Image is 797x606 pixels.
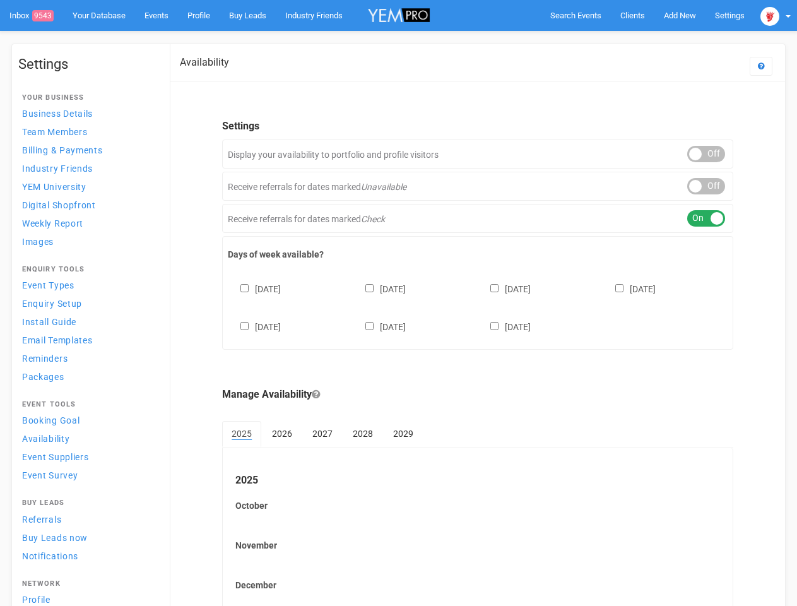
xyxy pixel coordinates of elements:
label: [DATE] [478,282,531,295]
a: Notifications [18,547,157,564]
label: [DATE] [353,282,406,295]
h1: Settings [18,57,157,72]
label: [DATE] [353,319,406,333]
span: Weekly Report [22,218,83,229]
a: 2026 [263,421,302,446]
a: Buy Leads now [18,529,157,546]
label: [DATE] [228,319,281,333]
input: [DATE] [365,322,374,330]
span: Digital Shopfront [22,200,96,210]
em: Check [361,214,385,224]
a: Weekly Report [18,215,157,232]
span: Clients [620,11,645,20]
a: Industry Friends [18,160,157,177]
input: [DATE] [490,284,499,292]
input: [DATE] [240,322,249,330]
span: Event Suppliers [22,452,89,462]
div: Receive referrals for dates marked [222,204,733,233]
span: Add New [664,11,696,20]
a: Event Suppliers [18,448,157,465]
span: Reminders [22,353,68,364]
a: Images [18,233,157,250]
span: Email Templates [22,335,93,345]
h4: Enquiry Tools [22,266,153,273]
a: 2025 [222,421,261,448]
label: November [235,539,720,552]
img: open-uri20250107-2-1pbi2ie [760,7,779,26]
label: December [235,579,720,591]
h2: Availability [180,57,229,68]
span: Business Details [22,109,93,119]
label: [DATE] [228,282,281,295]
span: Search Events [550,11,601,20]
span: Billing & Payments [22,145,103,155]
label: Days of week available? [228,248,728,261]
a: Email Templates [18,331,157,348]
span: Team Members [22,127,87,137]
input: [DATE] [615,284,623,292]
div: Display your availability to portfolio and profile visitors [222,140,733,169]
span: YEM University [22,182,86,192]
a: 2029 [384,421,423,446]
span: 9543 [32,10,54,21]
h4: Buy Leads [22,499,153,507]
a: Availability [18,430,157,447]
a: Event Survey [18,466,157,484]
span: Booking Goal [22,415,80,425]
div: Receive referrals for dates marked [222,172,733,201]
span: Packages [22,372,64,382]
span: Event Survey [22,470,78,480]
a: Enquiry Setup [18,295,157,312]
a: Team Members [18,123,157,140]
a: 2027 [303,421,342,446]
span: Install Guide [22,317,76,327]
a: Packages [18,368,157,385]
em: Unavailable [361,182,406,192]
a: Booking Goal [18,412,157,429]
label: [DATE] [478,319,531,333]
input: [DATE] [240,284,249,292]
span: Enquiry Setup [22,299,82,309]
legend: 2025 [235,473,720,488]
label: [DATE] [603,282,656,295]
h4: Your Business [22,94,153,102]
h4: Network [22,580,153,588]
a: Event Types [18,276,157,294]
span: Availability [22,434,69,444]
a: Install Guide [18,313,157,330]
input: [DATE] [490,322,499,330]
a: Reminders [18,350,157,367]
a: Digital Shopfront [18,196,157,213]
input: [DATE] [365,284,374,292]
legend: Manage Availability [222,388,733,402]
a: 2028 [343,421,382,446]
a: Referrals [18,511,157,528]
span: Notifications [22,551,78,561]
a: Business Details [18,105,157,122]
span: Event Types [22,280,74,290]
h4: Event Tools [22,401,153,408]
label: October [235,499,720,512]
span: Images [22,237,54,247]
a: YEM University [18,178,157,195]
a: Billing & Payments [18,141,157,158]
legend: Settings [222,119,733,134]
